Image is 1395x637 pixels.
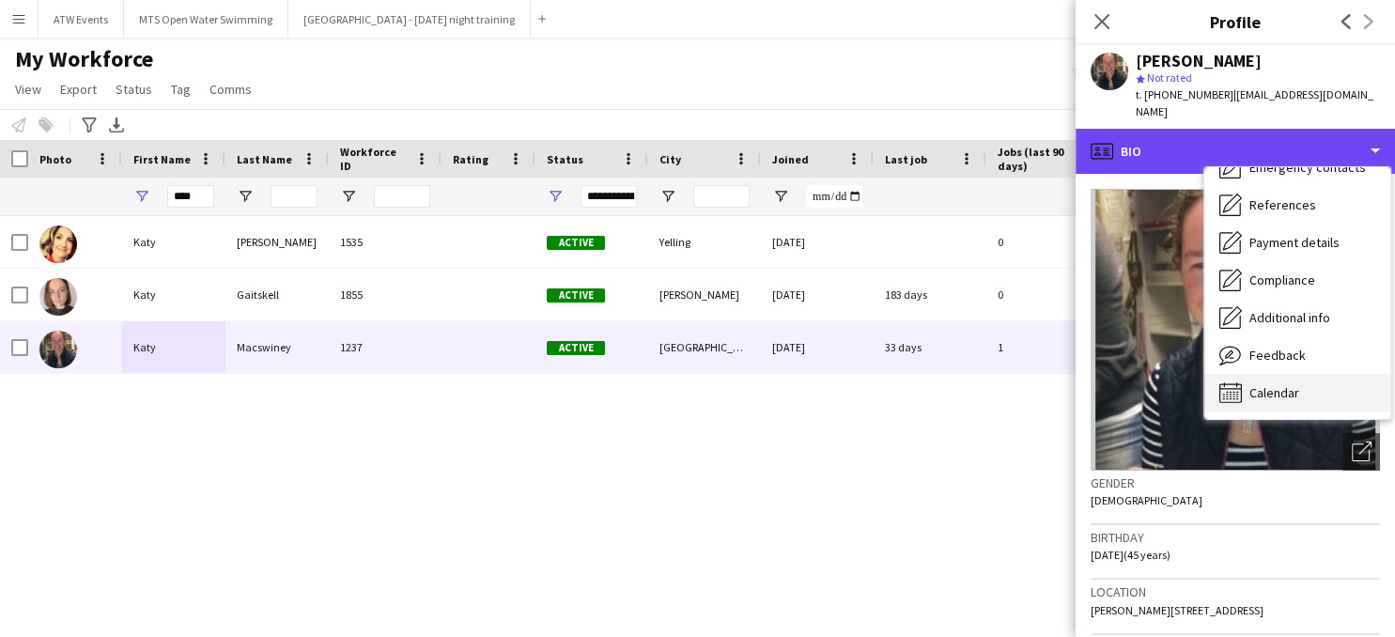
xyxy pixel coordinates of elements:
[761,269,874,320] div: [DATE]
[340,145,408,173] span: Workforce ID
[340,188,357,205] button: Open Filter Menu
[453,152,488,166] span: Rating
[133,188,150,205] button: Open Filter Menu
[986,269,1108,320] div: 0
[986,321,1108,373] div: 1
[547,188,564,205] button: Open Filter Menu
[693,185,750,208] input: City Filter Input
[659,152,681,166] span: City
[1249,384,1299,401] span: Calendar
[1342,433,1380,471] div: Open photos pop-in
[1136,87,1233,101] span: t. [PHONE_NUMBER]
[116,81,152,98] span: Status
[108,77,160,101] a: Status
[122,269,225,320] div: Katy
[39,225,77,263] img: Katy Davies
[1091,603,1263,617] span: [PERSON_NAME][STREET_ADDRESS]
[15,81,41,98] span: View
[885,152,927,166] span: Last job
[1091,189,1380,471] img: Crew avatar or photo
[39,152,71,166] span: Photo
[329,216,442,268] div: 1535
[547,152,583,166] span: Status
[1204,186,1390,224] div: References
[271,185,318,208] input: Last Name Filter Input
[761,216,874,268] div: [DATE]
[874,321,986,373] div: 33 days
[53,77,104,101] a: Export
[1204,148,1390,186] div: Emergency contacts
[122,321,225,373] div: Katy
[329,269,442,320] div: 1855
[133,152,191,166] span: First Name
[1076,129,1395,174] div: Bio
[202,77,259,101] a: Comms
[998,145,1075,173] span: Jobs (last 90 days)
[761,321,874,373] div: [DATE]
[1204,224,1390,261] div: Payment details
[648,216,761,268] div: Yelling
[1091,493,1202,507] span: [DEMOGRAPHIC_DATA]
[1091,474,1380,491] h3: Gender
[374,185,430,208] input: Workforce ID Filter Input
[1249,309,1330,326] span: Additional info
[8,77,49,101] a: View
[1204,261,1390,299] div: Compliance
[1249,272,1315,288] span: Compliance
[124,1,288,38] button: MTS Open Water Swimming
[1249,347,1306,364] span: Feedback
[1249,196,1316,213] span: References
[547,288,605,303] span: Active
[1147,70,1192,85] span: Not rated
[659,188,676,205] button: Open Filter Menu
[1091,529,1380,546] h3: Birthday
[39,331,77,368] img: Katy Macswiney
[329,321,442,373] div: 1237
[1249,234,1340,251] span: Payment details
[122,216,225,268] div: Katy
[171,81,191,98] span: Tag
[225,269,329,320] div: Gaitskell
[225,321,329,373] div: Macswiney
[1136,87,1373,118] span: | [EMAIL_ADDRESS][DOMAIN_NAME]
[163,77,198,101] a: Tag
[1091,583,1380,600] h3: Location
[237,188,254,205] button: Open Filter Menu
[1204,299,1390,336] div: Additional info
[648,321,761,373] div: [GEOGRAPHIC_DATA]
[1249,159,1366,176] span: Emergency contacts
[874,269,986,320] div: 183 days
[209,81,252,98] span: Comms
[772,188,789,205] button: Open Filter Menu
[1076,9,1395,34] h3: Profile
[225,216,329,268] div: [PERSON_NAME]
[288,1,531,38] button: [GEOGRAPHIC_DATA] - [DATE] night training
[78,114,101,136] app-action-btn: Advanced filters
[648,269,761,320] div: [PERSON_NAME]
[167,185,214,208] input: First Name Filter Input
[39,1,124,38] button: ATW Events
[15,45,153,73] span: My Workforce
[105,114,128,136] app-action-btn: Export XLSX
[1204,336,1390,374] div: Feedback
[1091,548,1170,562] span: [DATE] (45 years)
[237,152,292,166] span: Last Name
[806,185,862,208] input: Joined Filter Input
[1204,374,1390,412] div: Calendar
[39,278,77,316] img: Katy Gaitskell
[986,216,1108,268] div: 0
[60,81,97,98] span: Export
[547,236,605,250] span: Active
[772,152,809,166] span: Joined
[547,341,605,355] span: Active
[1136,53,1262,70] div: [PERSON_NAME]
